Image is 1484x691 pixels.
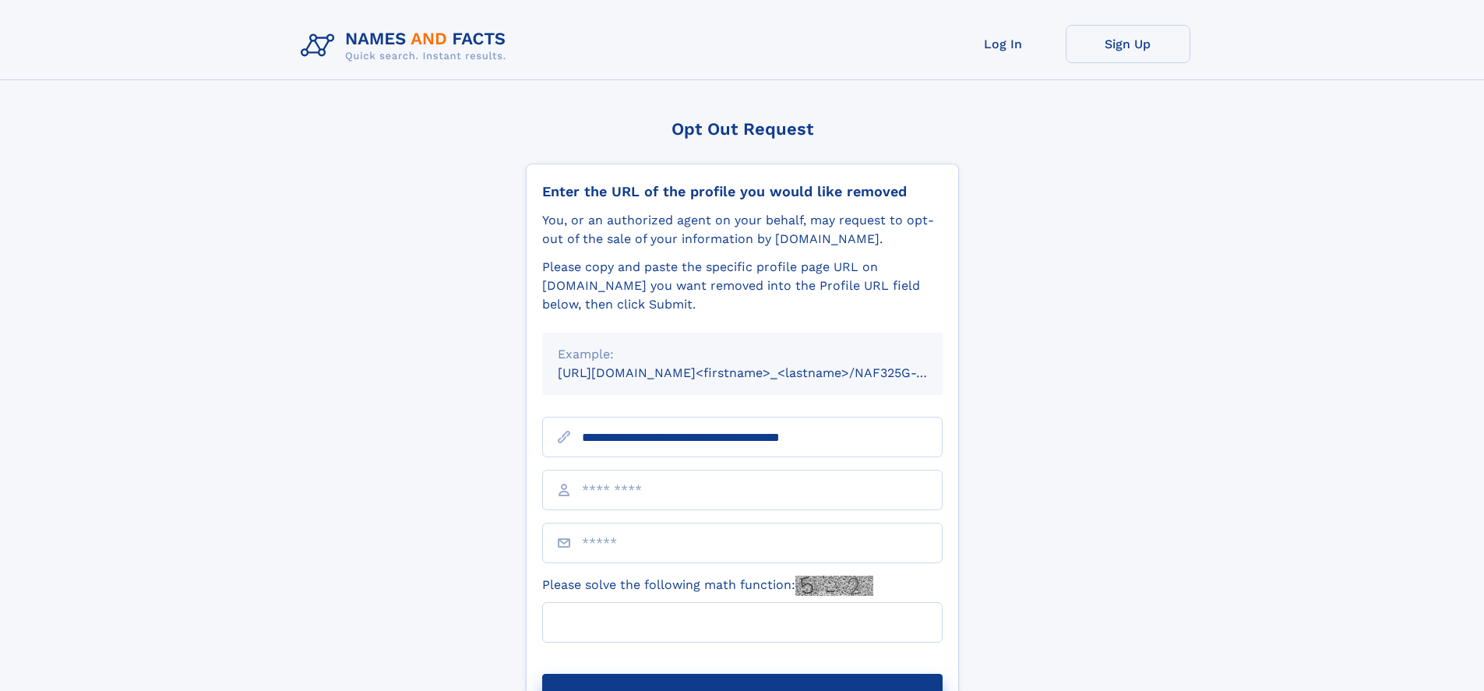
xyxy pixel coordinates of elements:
div: Enter the URL of the profile you would like removed [542,183,943,200]
small: [URL][DOMAIN_NAME]<firstname>_<lastname>/NAF325G-xxxxxxxx [558,365,972,380]
a: Log In [941,25,1066,63]
div: Example: [558,345,927,364]
label: Please solve the following math function: [542,576,873,596]
a: Sign Up [1066,25,1190,63]
div: You, or an authorized agent on your behalf, may request to opt-out of the sale of your informatio... [542,211,943,249]
div: Please copy and paste the specific profile page URL on [DOMAIN_NAME] you want removed into the Pr... [542,258,943,314]
div: Opt Out Request [526,119,959,139]
img: Logo Names and Facts [294,25,519,67]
